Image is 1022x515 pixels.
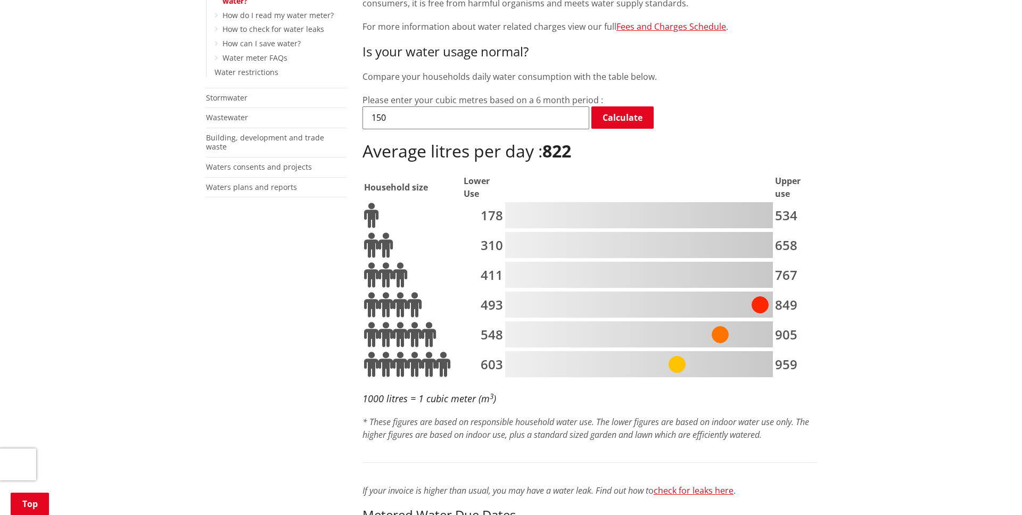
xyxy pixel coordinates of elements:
th: Household size [364,174,462,201]
a: check for leaks here [654,485,733,496]
em: If your invoice is higher than usual, you may have a water leak. Find out how t [362,485,648,496]
a: Calculate [591,106,654,129]
td: 603 [463,351,504,379]
td: 178 [463,202,504,230]
td: 310 [463,231,504,260]
label: Please enter your cubic metres based on a 6 month period : [362,94,603,106]
td: 658 [774,231,815,260]
a: Building, development and trade waste [206,132,324,152]
td: 411 [463,261,504,290]
td: 905 [774,321,815,350]
td: 849 [774,291,815,320]
sup: 3 [490,392,493,401]
em: 1000 litres = 1 cubic meter (m ) [362,392,496,405]
th: Upper use [774,174,815,201]
td: 493 [463,291,504,320]
a: Fees and Charges Schedule [616,21,726,32]
a: Stormwater [206,93,248,103]
a: Water meter FAQs [222,53,287,63]
td: 534 [774,202,815,230]
h3: Is your water usage normal? [362,44,816,60]
em: * These figures are based on responsible household water use. The lower figures are based on indo... [362,416,809,441]
iframe: Messenger Launcher [973,470,1011,509]
a: How to check for water leaks [222,24,324,34]
p: Compare your households daily water consumption with the table below. [362,70,816,83]
h2: Average litres per day : [362,141,816,162]
p: o . [362,484,816,497]
a: How do I read my water meter? [222,10,334,20]
a: Waters consents and projects [206,162,312,172]
td: 548 [463,321,504,350]
a: How can I save water? [222,38,301,48]
th: Lower Use [463,174,504,201]
p: For more information about water related charges view our full . [362,20,816,34]
td: 959 [774,351,815,379]
a: Top [11,493,49,515]
b: 822 [542,139,571,162]
a: Waters plans and reports [206,182,297,192]
a: Water restrictions [215,67,278,77]
td: 767 [774,261,815,290]
a: Wastewater [206,112,248,122]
